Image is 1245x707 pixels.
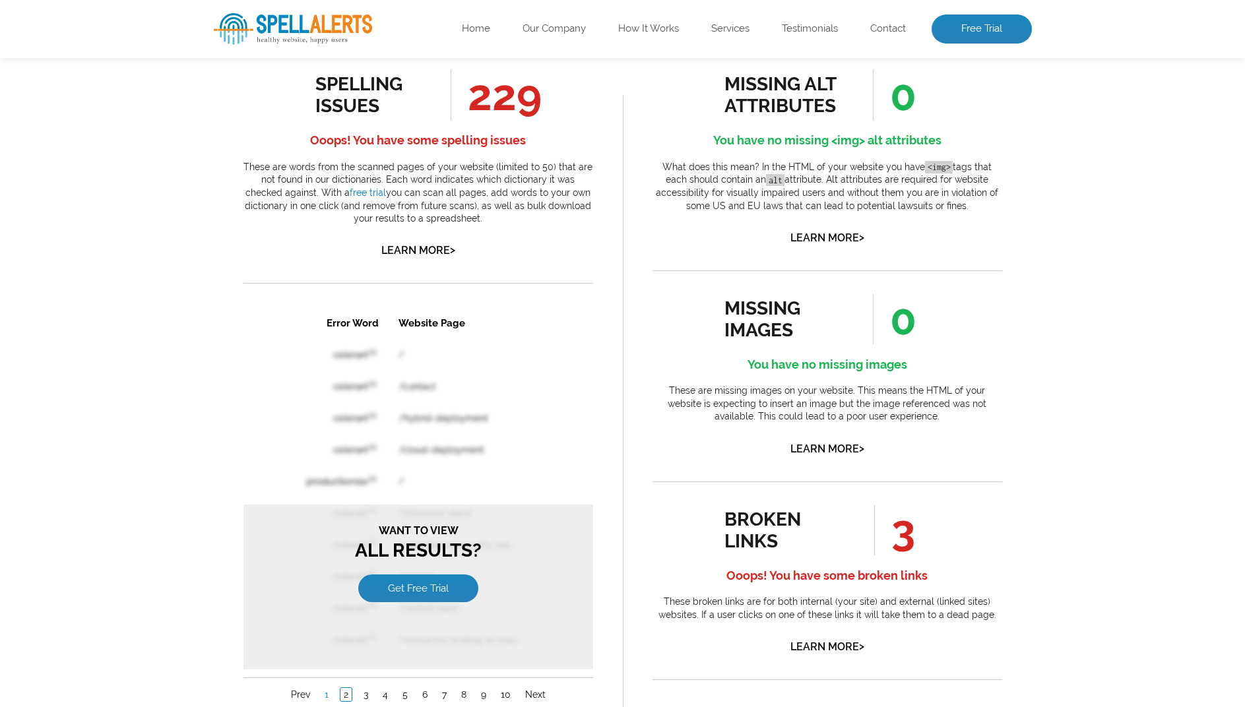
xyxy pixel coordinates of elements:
a: 7 [195,381,207,394]
p: What does this mean? In the HTML of your website you have tags that each should contain an attrib... [653,161,1002,212]
p: These are missing images on your website. This means the HTML of your website is expecting to ins... [653,384,1002,423]
a: Free Trial [932,15,1032,44]
span: > [859,228,864,247]
span: 0 [873,70,916,120]
a: Next [278,381,305,394]
a: 6 [176,381,187,394]
a: / [184,42,189,53]
a: 8 [214,381,226,394]
span: > [859,439,864,458]
span: Want to view [7,218,343,230]
th: Website Page [146,1,315,32]
h4: You have no missing images [653,354,1002,375]
h3: All Results? [7,100,343,125]
th: Website Page [175,1,279,32]
a: Learn More> [790,443,864,455]
a: 2 [96,381,109,395]
a: Get Free Trial [115,268,235,295]
a: 4 [136,381,148,394]
div: missing alt attributes [724,73,844,117]
th: Error Word [34,1,144,32]
span: > [859,637,864,656]
a: 1 [78,381,88,394]
th: Broken Link [1,1,174,32]
div: spelling issues [315,73,435,117]
a: Learn More> [790,231,864,244]
h4: Ooops! You have some spelling issues [243,130,593,151]
a: Prev [44,381,70,394]
div: missing images [724,297,844,341]
p: These broken links are for both internal (your site) and external (linked sites) websites. If a u... [653,596,1002,621]
a: Learn More> [790,640,864,653]
a: Get Free Trial [121,138,229,161]
a: free trial [350,187,386,198]
a: Our Company [523,22,586,36]
code: alt [766,174,784,187]
div: broken links [724,508,844,552]
img: SpellAlerts [214,13,372,45]
span: Want to view [7,100,343,109]
p: These are words from the scanned pages of your website (limited to 50) that are not found in our ... [243,161,593,226]
h4: Ooops! You have some broken links [653,565,1002,586]
span: 3 [874,505,915,555]
a: 5 [156,381,168,394]
a: Testimonials [782,22,838,36]
span: > [450,241,455,259]
a: /doublewordai/control-layer [42,42,164,53]
a: Home [462,22,490,36]
a: 10 [254,381,271,394]
a: 3 [117,381,128,394]
a: 1 [168,187,180,201]
a: Learn More> [381,244,455,257]
a: 9 [234,381,246,394]
h3: All Results? [7,218,343,255]
a: Contact [870,22,906,36]
a: Services [711,22,750,36]
h4: You have no missing <img> alt attributes [653,130,1002,151]
a: How It Works [618,22,679,36]
span: 0 [873,294,916,344]
span: 229 [451,70,542,120]
code: <img> [925,161,953,173]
